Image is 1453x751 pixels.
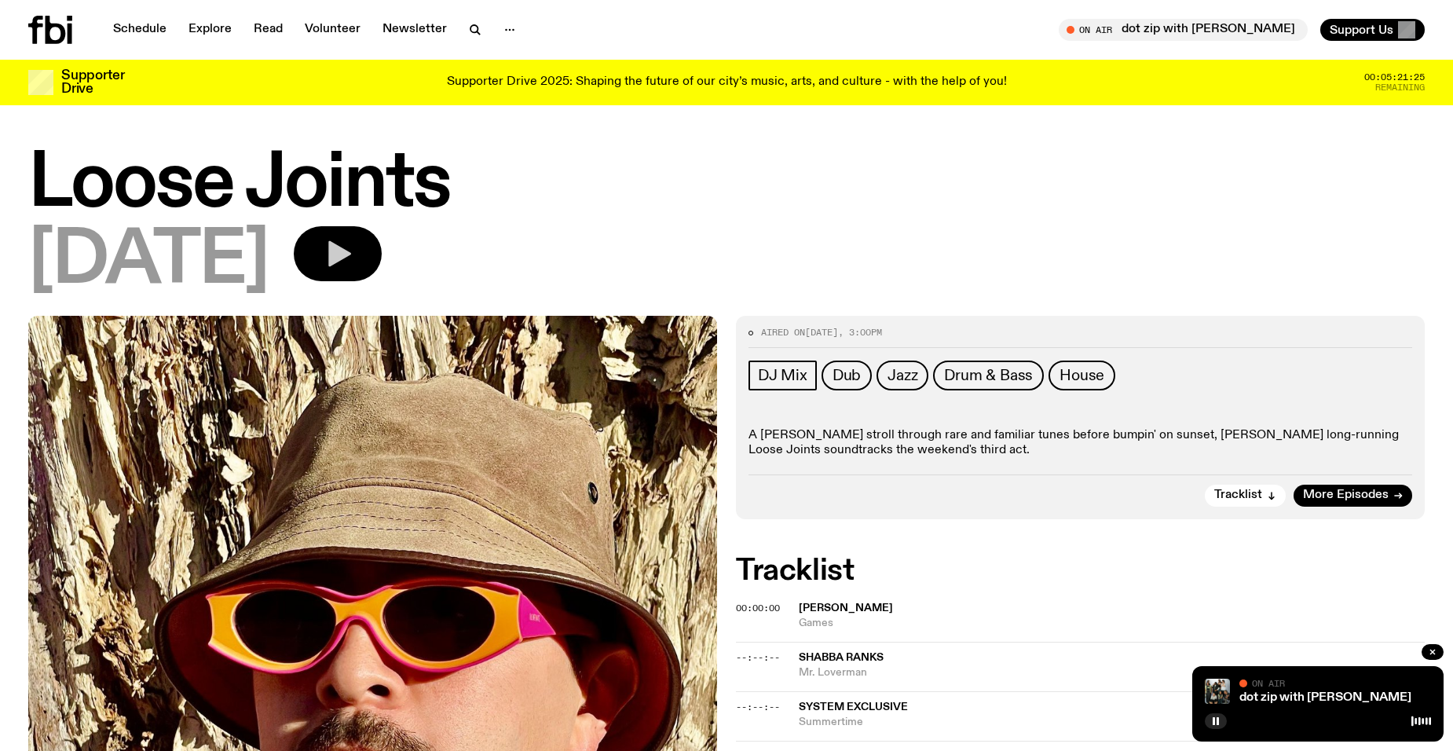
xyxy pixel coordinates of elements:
span: --:--:-- [736,701,780,713]
a: Schedule [104,19,176,41]
span: Support Us [1330,23,1393,37]
a: Volunteer [295,19,370,41]
span: System Exclusive [799,702,908,713]
button: 00:00:00 [736,604,780,613]
a: Newsletter [373,19,456,41]
span: More Episodes [1303,489,1389,501]
button: Tracklist [1205,485,1286,507]
h1: Loose Joints [28,149,1425,220]
span: Dub [833,367,861,384]
span: --:--:-- [736,651,780,664]
span: 00:05:21:25 [1364,73,1425,82]
span: House [1060,367,1104,384]
a: More Episodes [1294,485,1412,507]
span: Aired on [761,326,805,339]
button: Support Us [1320,19,1425,41]
span: , 3:00pm [838,326,882,339]
span: 00:00:00 [736,602,780,614]
span: Remaining [1375,83,1425,92]
a: House [1049,361,1115,390]
span: Mr. Loverman [799,665,1425,680]
span: [DATE] [805,326,838,339]
span: Drum & Bass [944,367,1033,384]
a: Jazz [877,361,928,390]
button: On Airdot zip with [PERSON_NAME] [1059,19,1308,41]
span: Games [799,616,1425,631]
a: dot zip with [PERSON_NAME] [1239,691,1411,704]
span: DJ Mix [758,367,807,384]
span: [DATE] [28,226,269,297]
a: Read [244,19,292,41]
a: DJ Mix [748,361,817,390]
p: Supporter Drive 2025: Shaping the future of our city’s music, arts, and culture - with the help o... [447,75,1007,90]
span: Jazz [888,367,917,384]
span: Summertime [799,715,1425,730]
span: On Air [1252,678,1285,688]
h2: Tracklist [736,557,1425,585]
span: [PERSON_NAME] [799,603,893,614]
a: Dub [822,361,872,390]
a: Drum & Bass [933,361,1044,390]
h3: Supporter Drive [61,69,124,96]
p: A [PERSON_NAME] stroll through rare and familiar tunes before bumpin' on sunset, [PERSON_NAME] lo... [748,428,1412,458]
a: Explore [179,19,241,41]
span: Shabba Ranks [799,652,884,663]
span: Tracklist [1214,489,1262,501]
